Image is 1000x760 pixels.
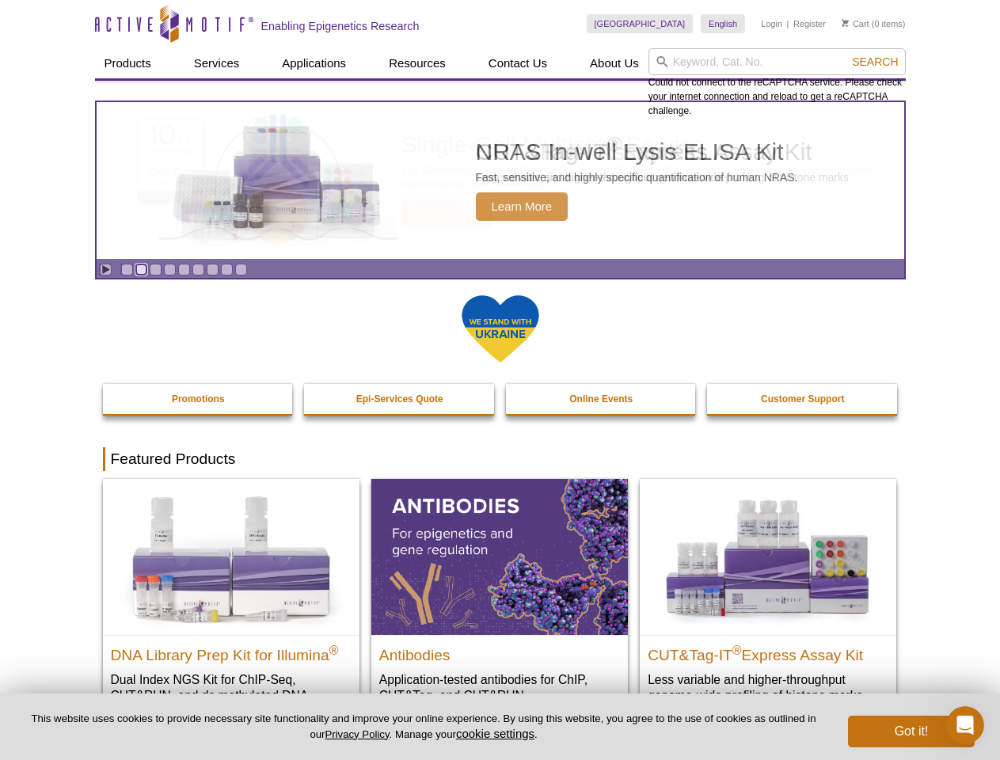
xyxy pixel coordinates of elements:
[150,264,162,275] a: Go to slide 3
[701,14,745,33] a: English
[379,671,620,704] p: Application-tested antibodies for ChIP, CUT&Tag, and CUT&RUN.
[640,479,896,719] a: CUT&Tag-IT® Express Assay Kit CUT&Tag-IT®Express Assay Kit Less variable and higher-throughput ge...
[847,55,903,69] button: Search
[356,393,443,405] strong: Epi-Services Quote
[178,264,190,275] a: Go to slide 5
[103,479,359,634] img: DNA Library Prep Kit for Illumina
[103,479,359,735] a: DNA Library Prep Kit for Illumina DNA Library Prep Kit for Illumina® Dual Index NGS Kit for ChIP-...
[787,14,789,33] li: |
[569,393,633,405] strong: Online Events
[100,264,112,275] a: Toggle autoplay
[97,102,904,259] article: NRAS In-well Lysis ELISA Kit
[371,479,628,634] img: All Antibodies
[793,18,826,29] a: Register
[640,479,896,634] img: CUT&Tag-IT® Express Assay Kit
[476,140,798,164] h2: NRAS In-well Lysis ELISA Kit
[184,48,249,78] a: Services
[852,55,898,68] span: Search
[97,102,904,259] a: NRAS In-well Lysis ELISA Kit NRAS In-well Lysis ELISA Kit Fast, sensitive, and highly specific qu...
[272,48,356,78] a: Applications
[842,14,906,33] li: (0 items)
[379,640,620,663] h2: Antibodies
[848,716,975,747] button: Got it!
[761,18,782,29] a: Login
[192,264,204,275] a: Go to slide 6
[111,671,352,720] p: Dual Index NGS Kit for ChIP-Seq, CUT&RUN, and ds methylated DNA assays.
[103,447,898,471] h2: Featured Products
[587,14,694,33] a: [GEOGRAPHIC_DATA]
[476,192,568,221] span: Learn More
[707,384,899,414] a: Customer Support
[648,640,888,663] h2: CUT&Tag-IT Express Assay Kit
[761,393,844,405] strong: Customer Support
[648,48,906,75] input: Keyword, Cat. No.
[121,264,133,275] a: Go to slide 1
[580,48,648,78] a: About Us
[456,727,534,740] button: cookie settings
[732,643,742,656] sup: ®
[476,170,798,184] p: Fast, sensitive, and highly specific quantification of human NRAS.
[842,19,849,27] img: Your Cart
[371,479,628,719] a: All Antibodies Antibodies Application-tested antibodies for ChIP, CUT&Tag, and CUT&RUN.
[261,19,420,33] h2: Enabling Epigenetics Research
[172,393,225,405] strong: Promotions
[379,48,455,78] a: Resources
[159,126,397,235] img: NRAS In-well Lysis ELISA Kit
[506,384,698,414] a: Online Events
[164,264,176,275] a: Go to slide 4
[135,264,147,275] a: Go to slide 2
[235,264,247,275] a: Go to slide 9
[221,264,233,275] a: Go to slide 8
[325,728,389,740] a: Privacy Policy
[304,384,496,414] a: Epi-Services Quote
[648,671,888,704] p: Less variable and higher-throughput genome-wide profiling of histone marks​.
[25,712,822,742] p: This website uses cookies to provide necessary site functionality and improve your online experie...
[111,640,352,663] h2: DNA Library Prep Kit for Illumina
[479,48,557,78] a: Contact Us
[946,706,984,744] iframe: Intercom live chat
[842,18,869,29] a: Cart
[207,264,219,275] a: Go to slide 7
[461,294,540,364] img: We Stand With Ukraine
[648,48,906,118] div: Could not connect to the reCAPTCHA service. Please check your internet connection and reload to g...
[103,384,295,414] a: Promotions
[329,643,339,656] sup: ®
[95,48,161,78] a: Products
